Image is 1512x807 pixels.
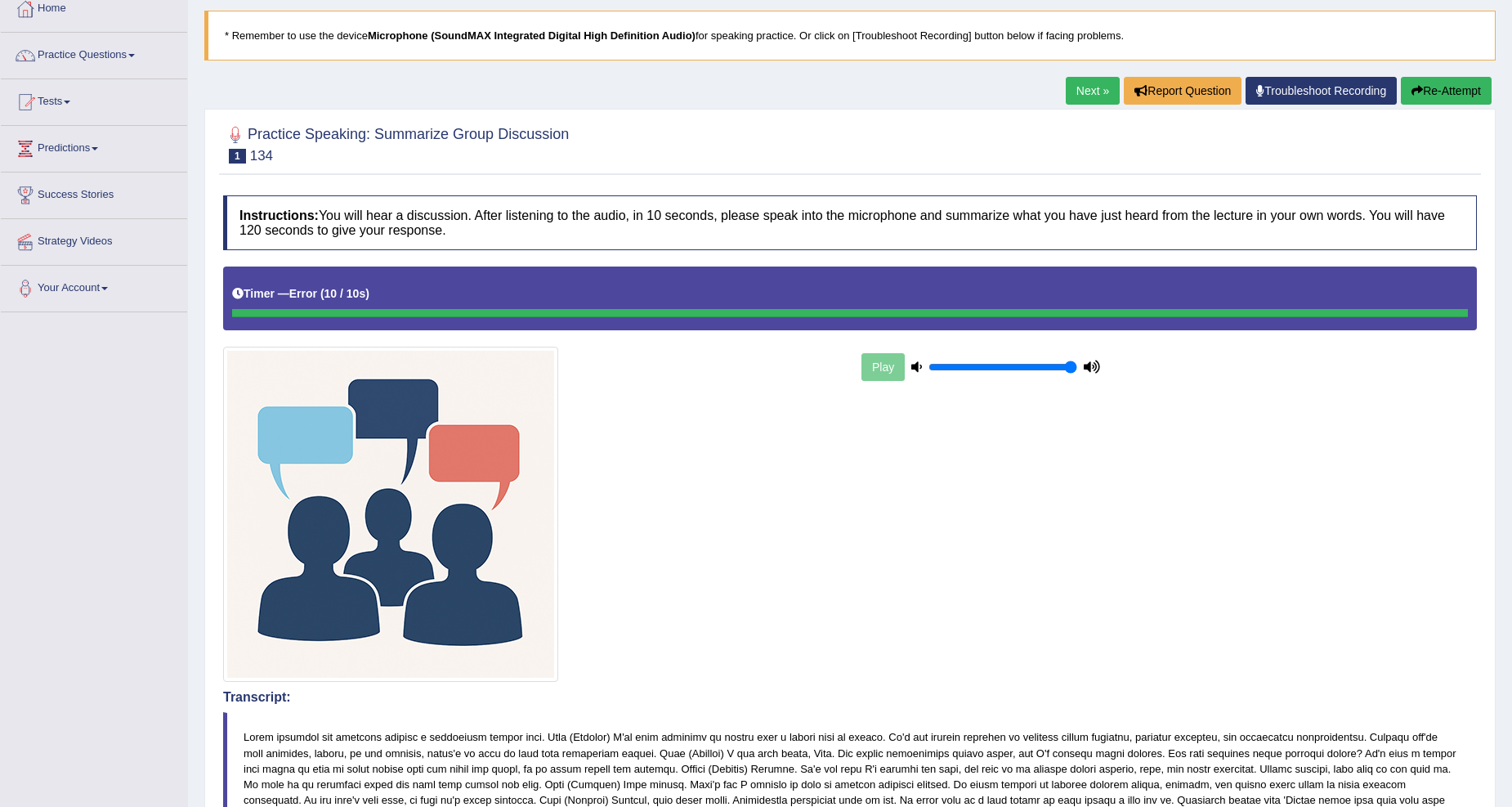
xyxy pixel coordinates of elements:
a: Next » [1066,77,1120,105]
button: Re-Attempt [1401,77,1492,105]
a: Practice Questions [1,33,187,74]
h5: Timer — [232,288,369,300]
a: Predictions [1,126,187,167]
span: 1 [229,149,246,164]
a: Strategy Videos [1,219,187,260]
blockquote: * Remember to use the device for speaking practice. Or click on [Troubleshoot Recording] button b... [204,11,1496,61]
b: ( [320,287,324,300]
a: Success Stories [1,173,187,213]
button: Report Question [1124,77,1241,105]
b: 10 / 10s [324,287,366,300]
a: Your Account [1,266,187,307]
b: Instructions: [239,208,319,222]
h4: Transcript: [223,690,1477,705]
a: Tests [1,79,187,120]
h2: Practice Speaking: Summarize Group Discussion [223,123,569,164]
b: Microphone (SoundMAX Integrated Digital High Definition Audio) [368,29,696,42]
h4: You will hear a discussion. After listening to the audio, in 10 seconds, please speak into the mi... [223,195,1477,250]
small: 134 [250,148,273,164]
b: ) [365,287,369,300]
b: Error [289,287,317,300]
a: Troubleshoot Recording [1246,77,1397,105]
